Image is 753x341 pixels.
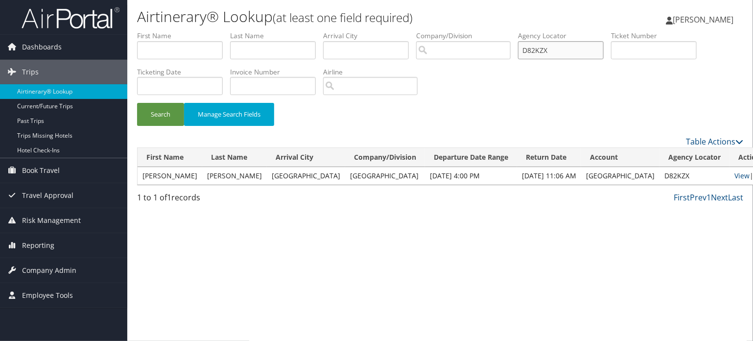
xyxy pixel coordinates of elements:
[517,148,581,167] th: Return Date: activate to sort column ascending
[518,31,611,41] label: Agency Locator
[686,136,743,147] a: Table Actions
[167,192,171,203] span: 1
[416,31,518,41] label: Company/Division
[273,9,413,25] small: (at least one field required)
[137,67,230,77] label: Ticketing Date
[22,283,73,308] span: Employee Tools
[659,167,729,185] td: D82KZX
[345,148,425,167] th: Company/Division
[22,183,73,208] span: Travel Approval
[22,233,54,258] span: Reporting
[666,5,743,34] a: [PERSON_NAME]
[22,6,119,29] img: airportal-logo.png
[345,167,425,185] td: [GEOGRAPHIC_DATA]
[138,167,202,185] td: [PERSON_NAME]
[137,6,541,27] h1: Airtinerary® Lookup
[517,167,581,185] td: [DATE] 11:06 AM
[22,35,62,59] span: Dashboards
[690,192,706,203] a: Prev
[22,60,39,84] span: Trips
[267,148,345,167] th: Arrival City: activate to sort column ascending
[323,31,416,41] label: Arrival City
[184,103,274,126] button: Manage Search Fields
[323,67,425,77] label: Airline
[674,192,690,203] a: First
[728,192,743,203] a: Last
[230,67,323,77] label: Invoice Number
[711,192,728,203] a: Next
[425,167,517,185] td: [DATE] 4:00 PM
[611,31,704,41] label: Ticket Number
[673,14,733,25] span: [PERSON_NAME]
[202,148,267,167] th: Last Name: activate to sort column ascending
[22,158,60,183] span: Book Travel
[706,192,711,203] a: 1
[137,103,184,126] button: Search
[425,148,517,167] th: Departure Date Range: activate to sort column ascending
[138,148,202,167] th: First Name: activate to sort column ascending
[581,167,659,185] td: [GEOGRAPHIC_DATA]
[734,171,750,180] a: View
[137,31,230,41] label: First Name
[581,148,659,167] th: Account: activate to sort column ascending
[137,192,278,208] div: 1 to 1 of records
[267,167,345,185] td: [GEOGRAPHIC_DATA]
[230,31,323,41] label: Last Name
[659,148,729,167] th: Agency Locator: activate to sort column ascending
[22,208,81,233] span: Risk Management
[22,258,76,283] span: Company Admin
[202,167,267,185] td: [PERSON_NAME]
